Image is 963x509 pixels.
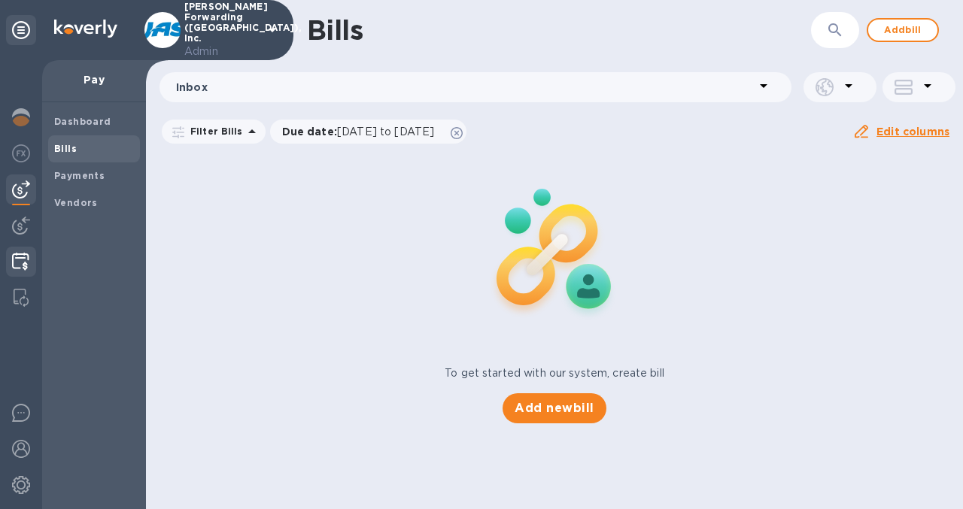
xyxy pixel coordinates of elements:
span: Add new bill [515,399,594,417]
img: Credit hub [12,253,29,271]
span: Add bill [880,21,925,39]
p: Inbox [176,80,755,95]
div: Unpin categories [6,15,36,45]
b: Payments [54,170,105,181]
b: Bills [54,143,77,154]
p: Pay [54,72,134,87]
button: Add newbill [503,393,606,423]
button: Addbill [867,18,939,42]
b: Vendors [54,197,98,208]
div: Due date:[DATE] to [DATE] [270,120,467,144]
b: Dashboard [54,116,111,127]
p: Filter Bills [184,125,243,138]
img: Foreign exchange [12,144,30,162]
p: To get started with our system, create bill [445,365,664,381]
p: Admin [184,44,260,59]
h1: Bills [307,14,363,46]
p: Due date : [282,124,442,139]
span: [DATE] to [DATE] [337,126,434,138]
p: [PERSON_NAME] Forwarding ([GEOGRAPHIC_DATA]), Inc. [184,2,260,59]
u: Edit columns [876,126,949,138]
img: Logo [54,20,117,38]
